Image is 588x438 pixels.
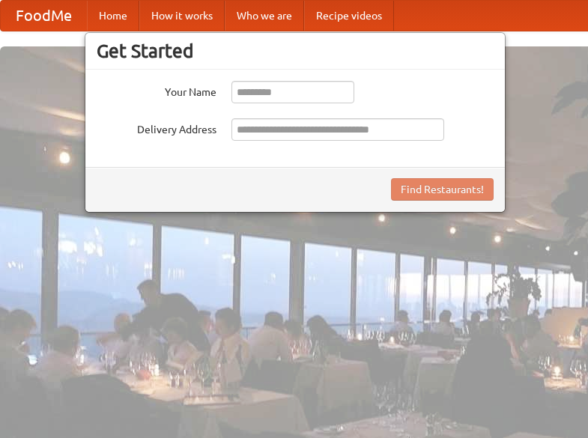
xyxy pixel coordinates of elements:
[304,1,394,31] a: Recipe videos
[225,1,304,31] a: Who we are
[391,178,494,201] button: Find Restaurants!
[97,118,216,137] label: Delivery Address
[97,40,494,62] h3: Get Started
[97,81,216,100] label: Your Name
[139,1,225,31] a: How it works
[87,1,139,31] a: Home
[1,1,87,31] a: FoodMe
